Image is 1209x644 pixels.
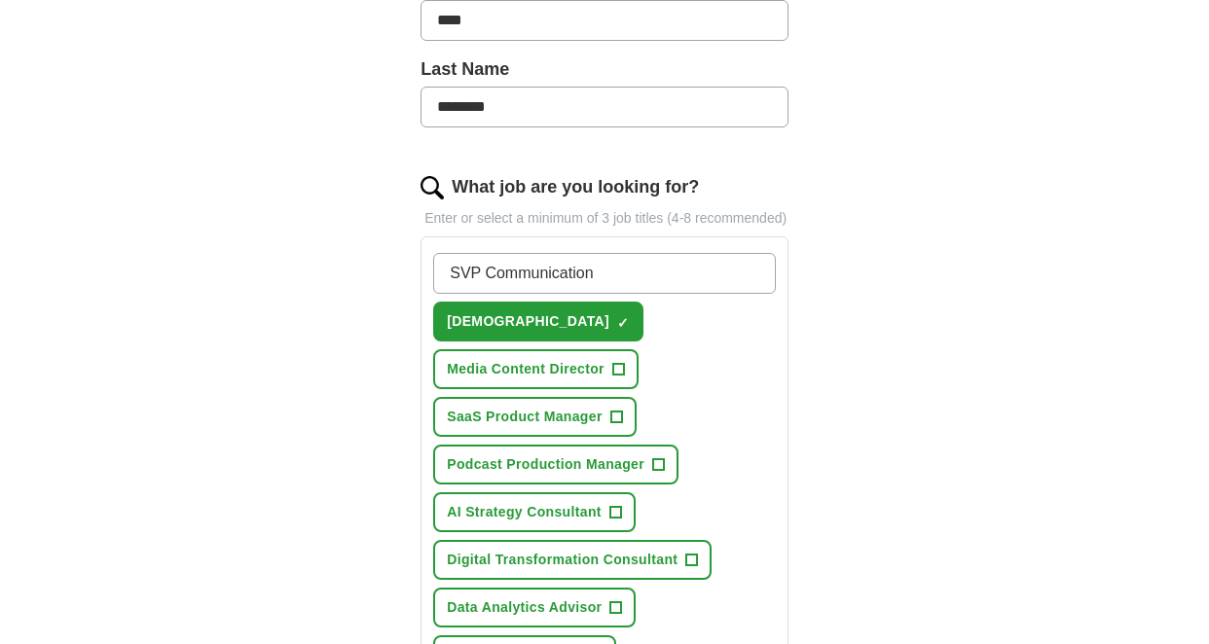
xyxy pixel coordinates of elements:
button: Data Analytics Advisor [433,588,636,627]
label: What job are you looking for? [452,174,699,200]
button: Digital Transformation Consultant [433,540,712,580]
button: Podcast Production Manager [433,445,678,484]
span: [DEMOGRAPHIC_DATA] [447,311,609,332]
span: AI Strategy Consultant [447,502,602,522]
input: Type a job title and press enter [433,253,776,294]
img: search.png [421,176,444,199]
span: Data Analytics Advisor [447,597,602,618]
button: Media Content Director [433,349,639,389]
span: SaaS Product Manager [447,407,603,427]
span: Digital Transformation Consultant [447,550,678,570]
span: ✓ [617,315,629,331]
button: [DEMOGRAPHIC_DATA]✓ [433,302,643,341]
label: Last Name [421,56,788,83]
button: SaaS Product Manager [433,397,637,437]
p: Enter or select a minimum of 3 job titles (4-8 recommended) [421,208,788,229]
span: Media Content Director [447,359,604,379]
button: AI Strategy Consultant [433,492,636,532]
span: Podcast Production Manager [447,454,644,475]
